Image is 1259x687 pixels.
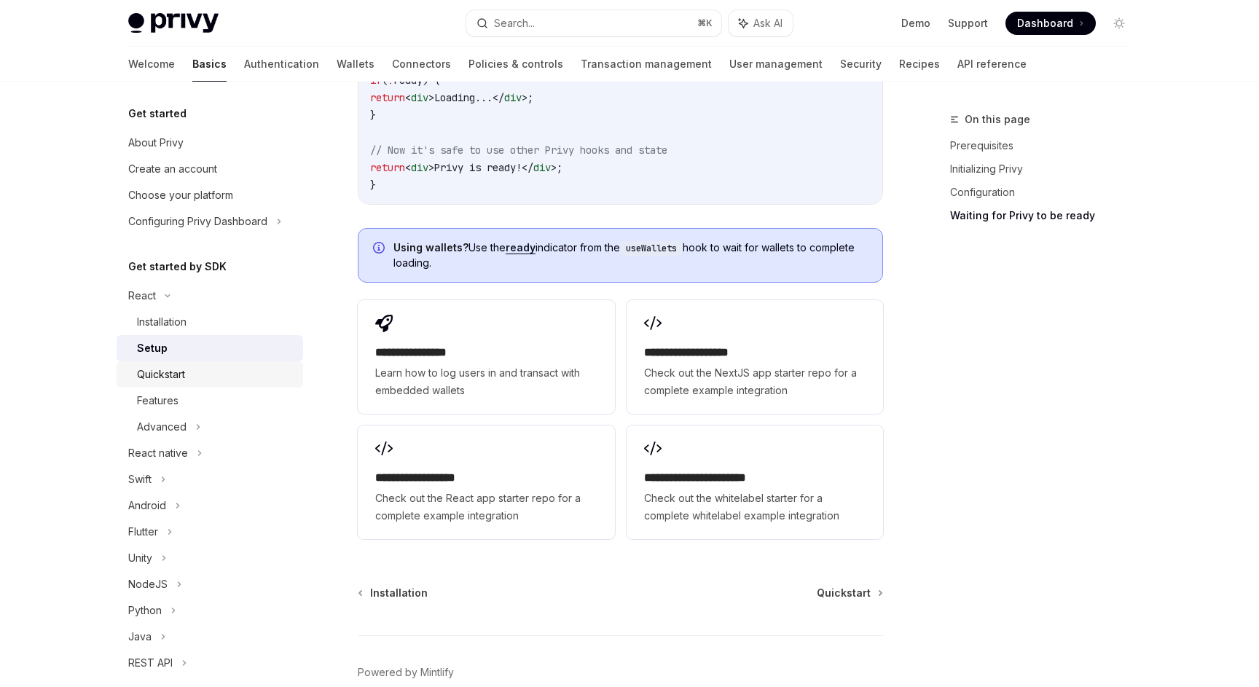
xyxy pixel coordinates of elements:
code: useWallets [620,241,683,256]
span: Privy is ready! [434,161,522,174]
a: Initializing Privy [950,157,1142,181]
a: Policies & controls [468,47,563,82]
div: Advanced [137,418,187,436]
a: **** **** **** ****Check out the NextJS app starter repo for a complete example integration [627,300,883,414]
span: return [370,91,405,104]
button: Toggle dark mode [1107,12,1131,35]
div: Search... [494,15,535,32]
span: Loading... [434,91,493,104]
span: > [428,161,434,174]
a: Prerequisites [950,134,1142,157]
a: **** **** **** **** ***Check out the whitelabel starter for a complete whitelabel example integra... [627,425,883,539]
span: div [411,91,428,104]
a: Transaction management [581,47,712,82]
span: Use the indicator from the hook to wait for wallets to complete loading. [393,240,868,270]
a: Quickstart [817,586,882,600]
span: ⌘ K [697,17,713,29]
a: Basics [192,47,227,82]
div: Choose your platform [128,187,233,204]
span: Check out the NextJS app starter repo for a complete example integration [644,364,866,399]
a: ready [506,241,536,254]
a: Configuration [950,181,1142,204]
a: API reference [957,47,1027,82]
span: } [370,178,376,192]
span: ; [527,91,533,104]
a: Recipes [899,47,940,82]
a: Features [117,388,303,414]
span: div [411,161,428,174]
button: Search...⌘K [466,10,721,36]
a: **** **** **** ***Check out the React app starter repo for a complete example integration [358,425,614,539]
span: > [428,91,434,104]
div: REST API [128,654,173,672]
a: Connectors [392,47,451,82]
span: Quickstart [817,586,871,600]
span: > [522,91,527,104]
img: light logo [128,13,219,34]
div: Setup [137,339,168,357]
div: Features [137,392,179,409]
a: Support [948,16,988,31]
span: Installation [370,586,428,600]
a: **** **** **** *Learn how to log users in and transact with embedded wallets [358,300,614,414]
div: Python [128,602,162,619]
span: Check out the whitelabel starter for a complete whitelabel example integration [644,490,866,525]
span: ; [557,161,562,174]
div: Configuring Privy Dashboard [128,213,267,230]
div: Swift [128,471,152,488]
a: User management [729,47,823,82]
a: Choose your platform [117,182,303,208]
a: Installation [359,586,428,600]
h5: Get started by SDK [128,258,227,275]
span: Check out the React app starter repo for a complete example integration [375,490,597,525]
div: Java [128,628,152,645]
div: Flutter [128,523,158,541]
a: Dashboard [1005,12,1096,35]
button: Ask AI [729,10,793,36]
a: Create an account [117,156,303,182]
div: React [128,287,156,305]
svg: Info [373,242,388,256]
span: return [370,161,405,174]
div: NodeJS [128,576,168,593]
a: Demo [901,16,930,31]
a: Wallets [337,47,374,82]
div: Quickstart [137,366,185,383]
div: Create an account [128,160,217,178]
a: Powered by Mintlify [358,665,454,680]
span: div [533,161,551,174]
a: Authentication [244,47,319,82]
div: Installation [137,313,187,331]
span: < [405,91,411,104]
span: Ask AI [753,16,783,31]
a: Quickstart [117,361,303,388]
span: Dashboard [1017,16,1073,31]
a: Welcome [128,47,175,82]
span: </ [522,161,533,174]
div: About Privy [128,134,184,152]
span: // Now it's safe to use other Privy hooks and state [370,144,667,157]
a: About Privy [117,130,303,156]
a: Waiting for Privy to be ready [950,204,1142,227]
h5: Get started [128,105,187,122]
a: Security [840,47,882,82]
div: Unity [128,549,152,567]
div: React native [128,444,188,462]
a: Installation [117,309,303,335]
div: Android [128,497,166,514]
span: } [370,109,376,122]
span: div [504,91,522,104]
a: Setup [117,335,303,361]
strong: Using wallets? [393,241,468,254]
span: Learn how to log users in and transact with embedded wallets [375,364,597,399]
span: On this page [965,111,1030,128]
span: > [551,161,557,174]
span: </ [493,91,504,104]
span: < [405,161,411,174]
